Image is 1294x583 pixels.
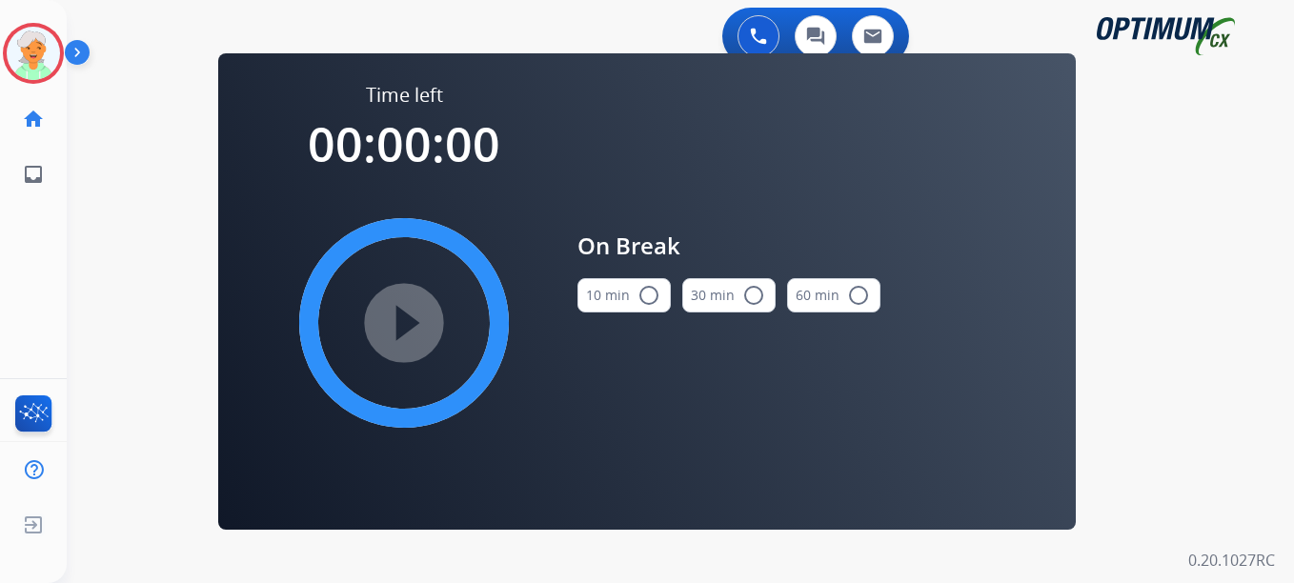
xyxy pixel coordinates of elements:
[637,284,660,307] mat-icon: radio_button_unchecked
[1188,549,1275,572] p: 0.20.1027RC
[366,82,443,109] span: Time left
[22,108,45,131] mat-icon: home
[682,278,776,312] button: 30 min
[787,278,880,312] button: 60 min
[742,284,765,307] mat-icon: radio_button_unchecked
[847,284,870,307] mat-icon: radio_button_unchecked
[308,111,500,176] span: 00:00:00
[577,229,880,263] span: On Break
[22,163,45,186] mat-icon: inbox
[577,278,671,312] button: 10 min
[7,27,60,80] img: avatar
